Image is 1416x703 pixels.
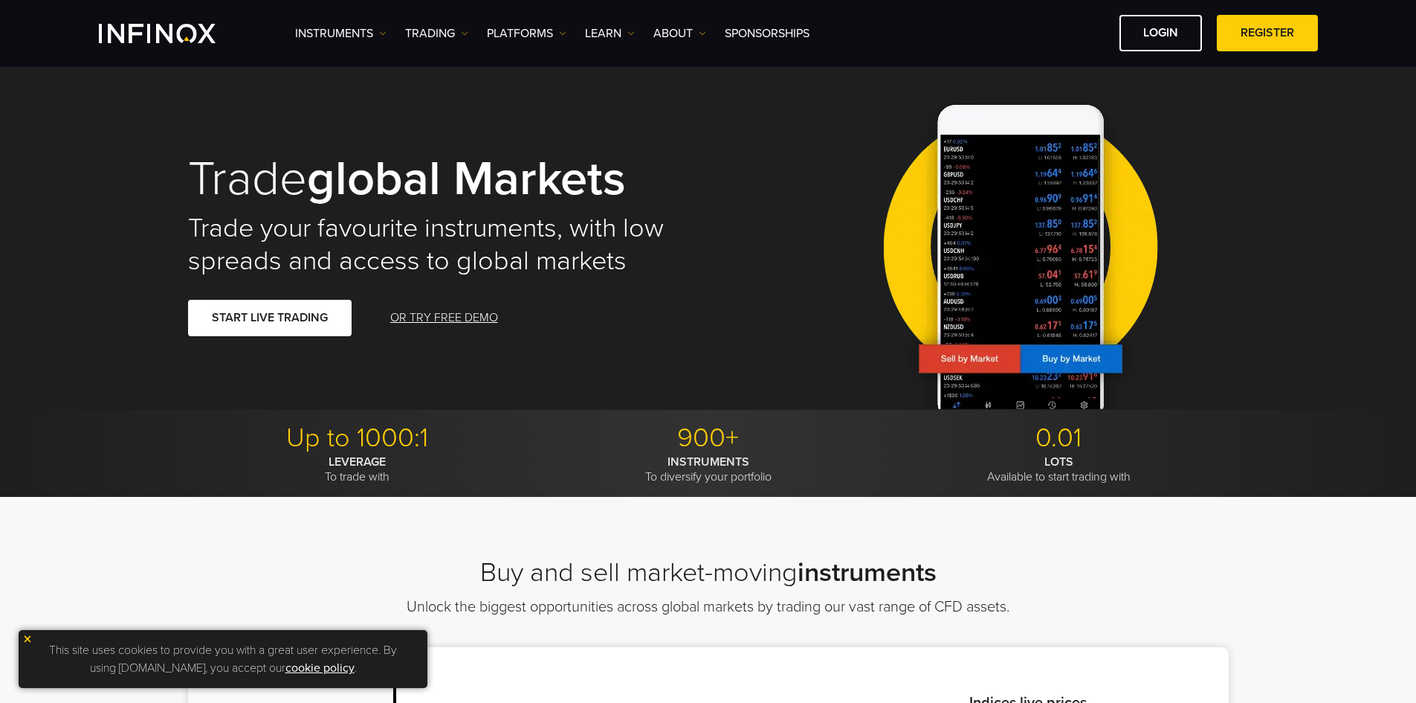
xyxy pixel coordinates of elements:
[538,455,878,484] p: To diversify your portfolio
[889,422,1229,455] p: 0.01
[188,154,688,205] h1: Trade
[798,556,937,588] strong: instruments
[405,25,468,42] a: TRADING
[389,300,500,336] a: OR TRY FREE DEMO
[188,556,1229,589] h2: Buy and sell market-moving
[188,212,688,277] h2: Trade your favourite instruments, with low spreads and access to global markets
[26,638,420,681] p: This site uses cookies to provide you with a great user experience. By using [DOMAIN_NAME], you a...
[585,25,635,42] a: Learn
[1119,15,1202,51] a: LOGIN
[295,25,387,42] a: Instruments
[1044,455,1073,469] strong: LOTS
[285,661,355,675] a: cookie policy
[889,455,1229,484] p: Available to start trading with
[364,597,1052,617] p: Unlock the biggest opportunities across global markets by trading our vast range of CFD assets.
[188,300,352,336] a: START LIVE TRADING
[188,422,528,455] p: Up to 1000:1
[329,455,386,469] strong: LEVERAGE
[307,150,626,208] strong: global markets
[538,422,878,455] p: 900+
[99,24,250,43] a: INFINOX Logo
[725,25,809,42] a: SPONSORSHIPS
[653,25,706,42] a: ABOUT
[667,455,749,469] strong: INSTRUMENTS
[1217,15,1318,51] a: REGISTER
[487,25,566,42] a: PLATFORMS
[22,634,33,644] img: yellow close icon
[188,455,528,484] p: To trade with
